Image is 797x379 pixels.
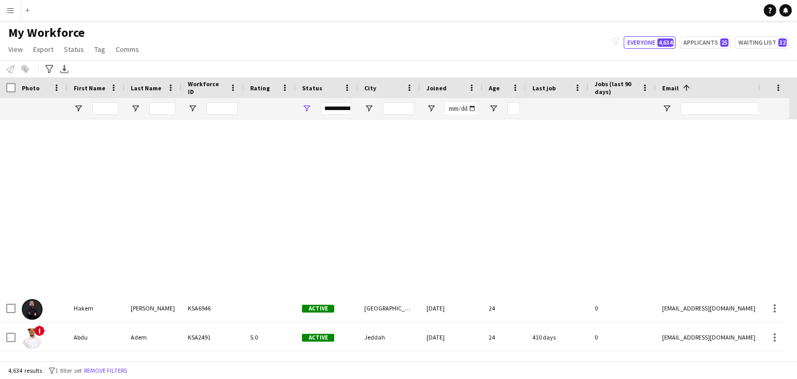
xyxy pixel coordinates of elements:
[735,36,789,49] button: Waiting list32
[526,323,588,351] div: 410 days
[182,323,244,351] div: KSA2491
[588,323,656,351] div: 0
[74,104,83,113] button: Open Filter Menu
[720,38,729,47] span: 25
[364,84,376,92] span: City
[445,102,476,115] input: Joined Filter Input
[34,326,45,336] span: !
[483,323,526,351] div: 24
[131,104,140,113] button: Open Filter Menu
[182,294,244,322] div: KSA6946
[125,294,182,322] div: [PERSON_NAME]
[43,63,56,75] app-action-btn: Advanced filters
[489,104,498,113] button: Open Filter Menu
[383,102,414,115] input: City Filter Input
[67,323,125,351] div: Abdu
[250,84,270,92] span: Rating
[60,43,88,56] a: Status
[302,334,334,342] span: Active
[358,294,420,322] div: [GEOGRAPHIC_DATA]
[427,84,447,92] span: Joined
[595,80,637,96] span: Jobs (last 90 days)
[662,84,679,92] span: Email
[302,84,322,92] span: Status
[29,43,58,56] a: Export
[149,102,175,115] input: Last Name Filter Input
[116,45,139,54] span: Comms
[358,323,420,351] div: Jeddah
[131,84,161,92] span: Last Name
[244,323,296,351] div: 5.0
[364,104,374,113] button: Open Filter Menu
[82,365,129,376] button: Remove filters
[188,104,197,113] button: Open Filter Menu
[94,45,105,54] span: Tag
[58,63,71,75] app-action-btn: Export XLSX
[33,45,53,54] span: Export
[420,323,483,351] div: [DATE]
[4,43,27,56] a: View
[22,328,43,349] img: Abdu Adem
[507,102,520,115] input: Age Filter Input
[778,38,787,47] span: 32
[67,294,125,322] div: Hakem
[483,294,526,322] div: 24
[302,305,334,313] span: Active
[302,104,311,113] button: Open Filter Menu
[90,43,109,56] a: Tag
[207,102,238,115] input: Workforce ID Filter Input
[22,299,43,320] img: Hakem Bader
[680,36,731,49] button: Applicants25
[92,102,118,115] input: First Name Filter Input
[532,84,556,92] span: Last job
[64,45,84,54] span: Status
[427,104,436,113] button: Open Filter Menu
[8,45,23,54] span: View
[420,294,483,322] div: [DATE]
[8,25,85,40] span: My Workforce
[662,104,671,113] button: Open Filter Menu
[188,80,225,96] span: Workforce ID
[125,323,182,351] div: Adem
[55,367,82,374] span: 1 filter set
[489,84,500,92] span: Age
[112,43,143,56] a: Comms
[22,84,39,92] span: Photo
[624,36,676,49] button: Everyone4,634
[657,38,674,47] span: 4,634
[74,84,105,92] span: First Name
[588,294,656,322] div: 0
